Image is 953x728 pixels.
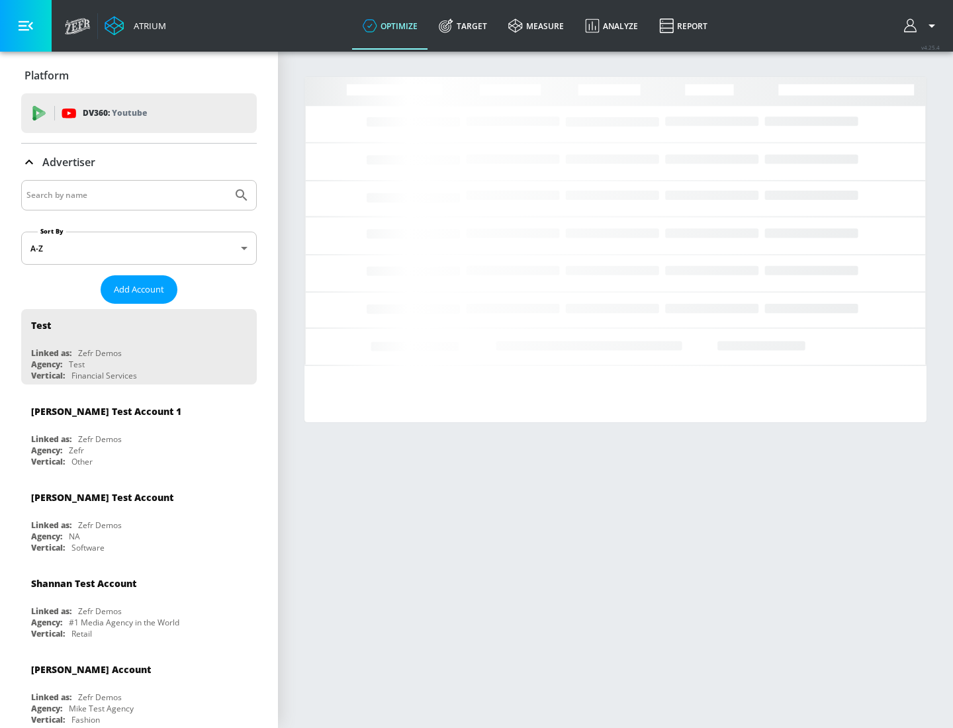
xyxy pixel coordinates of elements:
div: Zefr Demos [78,433,122,445]
div: Vertical: [31,456,65,467]
div: [PERSON_NAME] Test Account [31,491,173,504]
div: Test [31,319,51,332]
div: Vertical: [31,628,65,639]
div: Shannan Test Account [31,577,136,590]
div: [PERSON_NAME] Test AccountLinked as:Zefr DemosAgency:NAVertical:Software [21,481,257,557]
div: Shannan Test AccountLinked as:Zefr DemosAgency:#1 Media Agency in the WorldVertical:Retail [21,567,257,643]
div: TestLinked as:Zefr DemosAgency:TestVertical:Financial Services [21,309,257,385]
button: Add Account [101,275,177,304]
div: DV360: Youtube [21,93,257,133]
div: Zefr Demos [78,520,122,531]
a: Atrium [105,16,166,36]
div: Linked as: [31,692,71,703]
div: Financial Services [71,370,137,381]
div: Vertical: [31,370,65,381]
p: DV360: [83,106,147,120]
div: Advertiser [21,144,257,181]
p: Platform [24,68,69,83]
input: Search by name [26,187,227,204]
div: [PERSON_NAME] Test Account 1Linked as:Zefr DemosAgency:ZefrVertical:Other [21,395,257,471]
div: Platform [21,57,257,94]
a: measure [498,2,574,50]
div: Agency: [31,359,62,370]
div: Zefr Demos [78,347,122,359]
div: Agency: [31,445,62,456]
div: Mike Test Agency [69,703,134,714]
div: Agency: [31,617,62,628]
span: Add Account [114,282,164,297]
label: Sort By [38,227,66,236]
div: Software [71,542,105,553]
div: Test [69,359,85,370]
div: Linked as: [31,606,71,617]
div: Zefr Demos [78,692,122,703]
div: Retail [71,628,92,639]
div: Linked as: [31,433,71,445]
div: A-Z [21,232,257,265]
div: Zefr [69,445,84,456]
div: Agency: [31,531,62,542]
div: Linked as: [31,520,71,531]
div: Linked as: [31,347,71,359]
div: NA [69,531,80,542]
a: optimize [352,2,428,50]
div: Zefr Demos [78,606,122,617]
div: #1 Media Agency in the World [69,617,179,628]
div: [PERSON_NAME] Test Account 1 [31,405,181,418]
a: Report [649,2,718,50]
p: Advertiser [42,155,95,169]
span: v 4.25.4 [921,44,940,51]
p: Youtube [112,106,147,120]
a: Target [428,2,498,50]
div: Fashion [71,714,100,725]
a: Analyze [574,2,649,50]
div: [PERSON_NAME] Account [31,663,151,676]
div: Other [71,456,93,467]
div: Vertical: [31,542,65,553]
div: Agency: [31,703,62,714]
div: Atrium [128,20,166,32]
div: Vertical: [31,714,65,725]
